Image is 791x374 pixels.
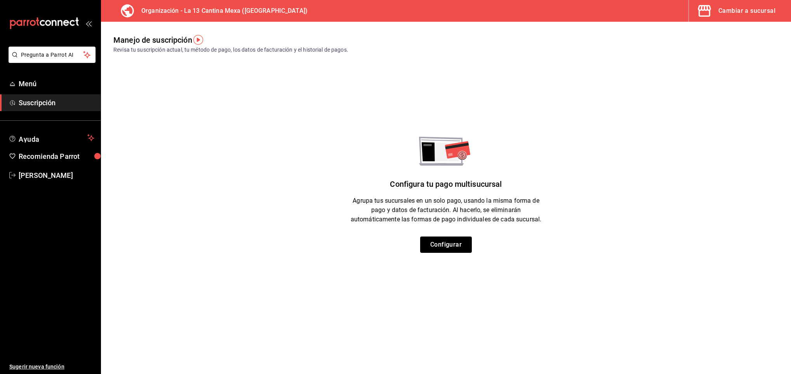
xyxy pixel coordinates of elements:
div: Cambiar a sucursal [718,5,775,16]
div: Revisa tu suscripción actual, tu método de pago, los datos de facturación y el historial de pagos. [113,46,348,54]
h3: Organización - La 13 Cantina Mexa ([GEOGRAPHIC_DATA]) [135,6,308,16]
span: [PERSON_NAME] [19,170,94,181]
span: Menú [19,78,94,89]
span: Suscripción [19,97,94,108]
div: Manejo de suscripción [113,34,192,46]
span: Pregunta a Parrot AI [21,51,83,59]
div: Configura tu pago multisucursal [390,166,502,196]
span: Ayuda [19,133,84,143]
span: Recomienda Parrot [19,151,94,162]
button: Configurar [420,237,472,253]
span: Sugerir nueva función [9,363,94,371]
a: Pregunta a Parrot AI [5,56,96,64]
button: Pregunta a Parrot AI [9,47,96,63]
button: open_drawer_menu [85,20,92,26]
div: Agrupa tus sucursales en un solo pago, usando la misma forma de pago y datos de facturación. Al h... [349,196,543,237]
img: Tooltip marker [193,35,203,45]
